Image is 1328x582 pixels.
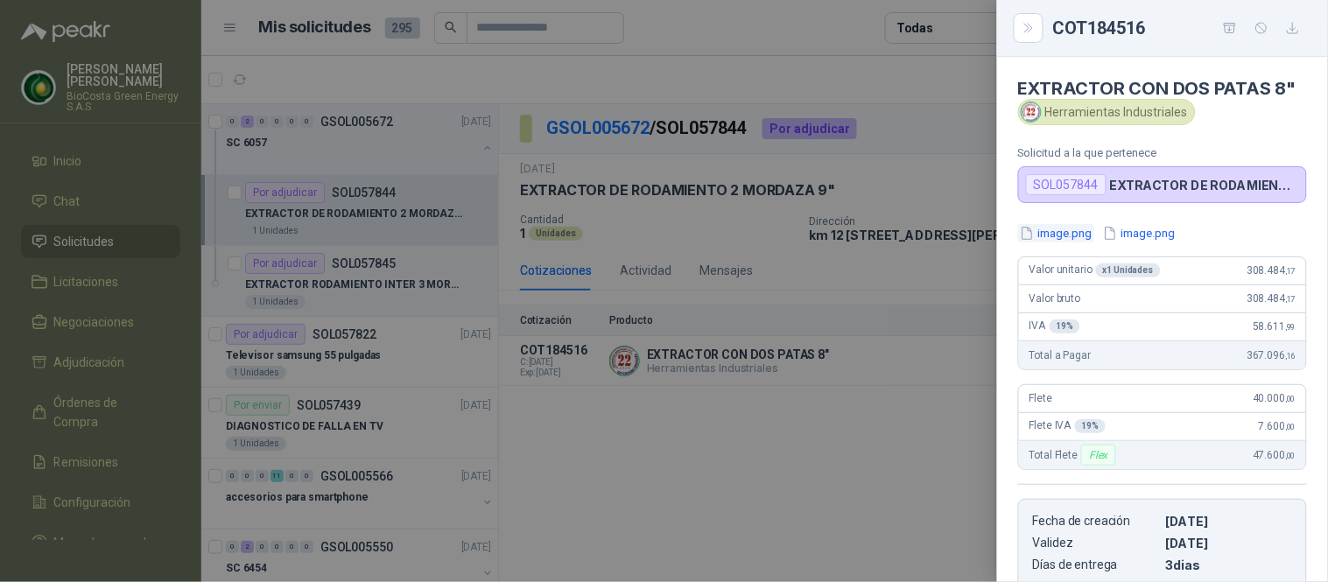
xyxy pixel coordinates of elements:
[1285,394,1296,403] span: ,00
[1285,266,1296,276] span: ,17
[1285,322,1296,332] span: ,99
[1029,445,1120,466] span: Total Flete
[1096,263,1161,277] div: x 1 Unidades
[1033,514,1159,529] p: Fecha de creación
[1101,224,1177,242] button: image.png
[1259,420,1296,432] span: 7.600
[1033,557,1159,572] p: Días de entrega
[1247,264,1296,277] span: 308.484
[1018,146,1307,159] p: Solicitud a la que pertenece
[1166,514,1292,529] p: [DATE]
[1029,419,1106,433] span: Flete IVA
[1247,349,1296,361] span: 367.096
[1018,99,1196,125] div: Herramientas Industriales
[1075,419,1107,433] div: 19 %
[1285,294,1296,304] span: ,17
[1081,445,1115,466] div: Flex
[1253,392,1296,404] span: 40.000
[1029,263,1161,277] span: Valor unitario
[1029,349,1091,361] span: Total a Pagar
[1026,174,1107,195] div: SOL057844
[1166,536,1292,550] p: [DATE]
[1253,320,1296,333] span: 58.611
[1050,319,1081,333] div: 19 %
[1166,557,1292,572] p: 3 dias
[1018,78,1307,99] h4: EXTRACTOR CON DOS PATAS 8"
[1029,292,1080,305] span: Valor bruto
[1110,178,1299,193] p: EXTRACTOR DE RODAMIENTO 2 MORDAZA 9"
[1285,351,1296,361] span: ,16
[1018,18,1039,39] button: Close
[1022,102,1041,122] img: Company Logo
[1253,449,1296,461] span: 47.600
[1247,292,1296,305] span: 308.484
[1018,224,1094,242] button: image.png
[1053,14,1307,42] div: COT184516
[1029,392,1052,404] span: Flete
[1029,319,1080,333] span: IVA
[1033,536,1159,550] p: Validez
[1285,422,1296,431] span: ,00
[1285,451,1296,460] span: ,00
